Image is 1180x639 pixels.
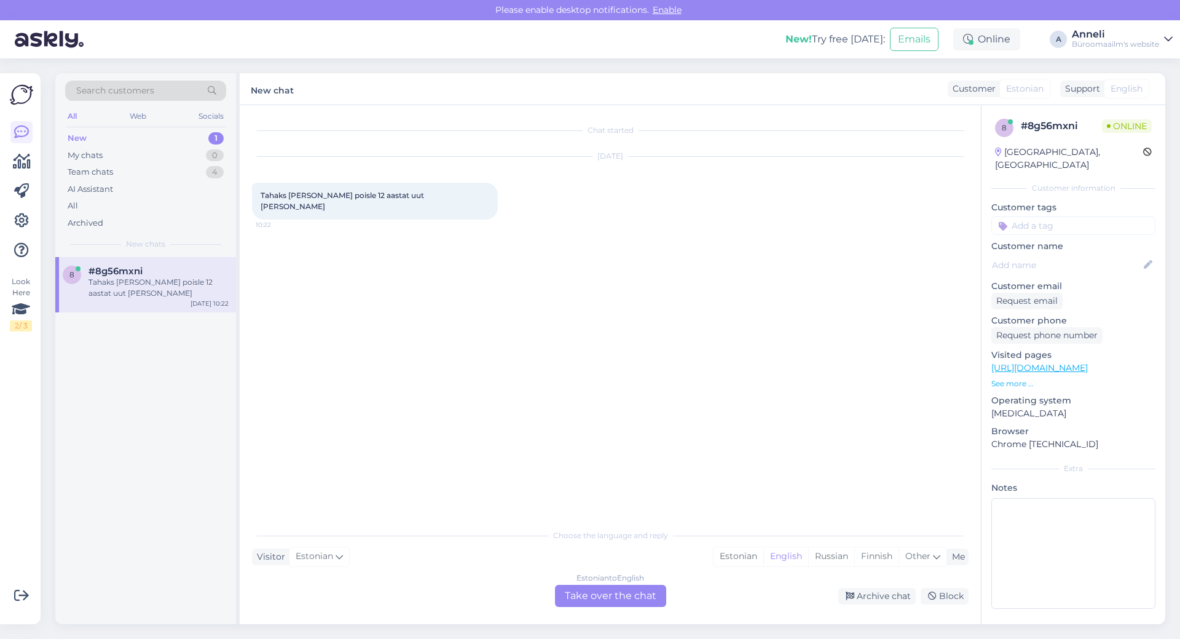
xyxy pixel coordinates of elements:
[991,482,1155,494] p: Notes
[991,216,1155,235] input: Add a tag
[649,4,685,15] span: Enable
[1072,30,1159,39] div: Anneli
[991,240,1155,253] p: Customer name
[992,258,1141,272] input: Add name
[991,407,1155,420] p: [MEDICAL_DATA]
[991,362,1088,373] a: [URL][DOMAIN_NAME]
[252,125,969,136] div: Chat started
[88,277,229,299] div: Tahaks [PERSON_NAME] poisle 12 aastat uut [PERSON_NAME]
[991,327,1103,344] div: Request phone number
[251,81,294,97] label: New chat
[191,299,229,308] div: [DATE] 10:22
[890,28,938,51] button: Emails
[88,266,143,277] span: #8g56mxni
[991,314,1155,327] p: Customer phone
[252,151,969,162] div: [DATE]
[1021,119,1102,133] div: # 8g56mxni
[948,82,996,95] div: Customer
[838,588,916,605] div: Archive chat
[921,588,969,605] div: Block
[991,425,1155,438] p: Browser
[905,550,930,562] span: Other
[68,166,113,178] div: Team chats
[785,32,885,47] div: Try free [DATE]:
[1006,82,1044,95] span: Estonian
[991,183,1155,194] div: Customer information
[1111,82,1143,95] span: English
[991,378,1155,389] p: See more ...
[1050,31,1067,48] div: A
[196,108,226,124] div: Socials
[10,276,32,331] div: Look Here
[714,547,763,566] div: Estonian
[576,573,644,584] div: Estonian to English
[68,183,113,196] div: AI Assistant
[785,33,812,45] b: New!
[208,132,224,145] div: 1
[10,83,33,106] img: Askly Logo
[68,217,103,229] div: Archived
[991,280,1155,293] p: Customer email
[68,132,87,145] div: New
[1060,82,1100,95] div: Support
[991,201,1155,214] p: Customer tags
[763,547,808,566] div: English
[947,550,965,563] div: Me
[991,463,1155,474] div: Extra
[1072,30,1173,49] a: AnneliBüroomaailm's website
[854,547,899,566] div: Finnish
[1072,39,1159,49] div: Büroomaailm's website
[1102,119,1152,133] span: Online
[68,149,103,162] div: My chats
[991,349,1155,362] p: Visited pages
[1002,123,1007,132] span: 8
[953,28,1020,50] div: Online
[69,270,74,279] span: 8
[65,108,79,124] div: All
[991,438,1155,451] p: Chrome [TECHNICAL_ID]
[206,166,224,178] div: 4
[995,146,1143,172] div: [GEOGRAPHIC_DATA], [GEOGRAPHIC_DATA]
[206,149,224,162] div: 0
[256,220,302,229] span: 10:22
[252,550,285,563] div: Visitor
[68,200,78,212] div: All
[252,530,969,541] div: Choose the language and reply
[127,108,149,124] div: Web
[296,550,333,563] span: Estonian
[991,293,1063,309] div: Request email
[555,585,666,607] div: Take over the chat
[991,394,1155,407] p: Operating system
[261,191,426,211] span: Tahaks [PERSON_NAME] poisle 12 aastat uut [PERSON_NAME]
[808,547,854,566] div: Russian
[126,239,165,250] span: New chats
[76,84,154,97] span: Search customers
[10,320,32,331] div: 2 / 3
